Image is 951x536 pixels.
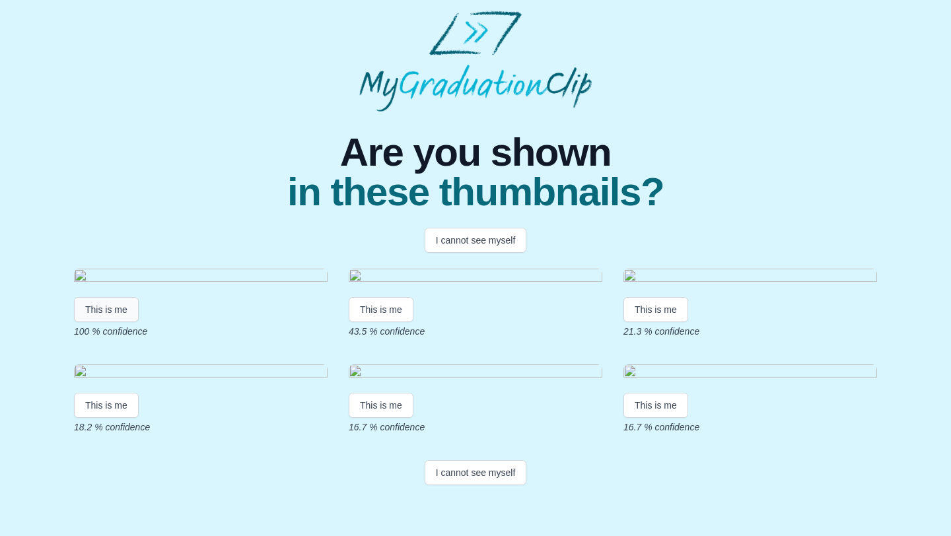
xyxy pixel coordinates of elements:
img: MyGraduationClip [359,11,592,112]
img: 91533302e0aca808c5c8232a34b2b3b0a37d5e2a.gif [74,269,328,286]
img: dc74bec7db5957a67a27b02976bffd18a3501271.gif [623,364,877,382]
p: 16.7 % confidence [349,420,602,434]
img: fb509cbf94d8c045ad782bfa4c408c2e4b1366e4.gif [74,364,328,382]
button: I cannot see myself [425,228,527,253]
button: This is me [349,393,413,418]
button: I cannot see myself [425,460,527,485]
span: Are you shown [287,133,664,172]
button: This is me [623,393,688,418]
button: This is me [74,297,139,322]
p: 21.3 % confidence [623,325,877,338]
p: 43.5 % confidence [349,325,602,338]
img: 14057e0ef10608f8cd1a28e2b7f3a34e070ee70a.gif [623,269,877,286]
span: in these thumbnails? [287,172,664,212]
img: e7deecf60239d72b807199a564e118e192892634.gif [349,364,602,382]
button: This is me [623,297,688,322]
p: 18.2 % confidence [74,420,328,434]
p: 16.7 % confidence [623,420,877,434]
img: 1051afc3e65c98e0e1dd310378c4a6301bd50b7d.gif [349,269,602,286]
p: 100 % confidence [74,325,328,338]
button: This is me [74,393,139,418]
button: This is me [349,297,413,322]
